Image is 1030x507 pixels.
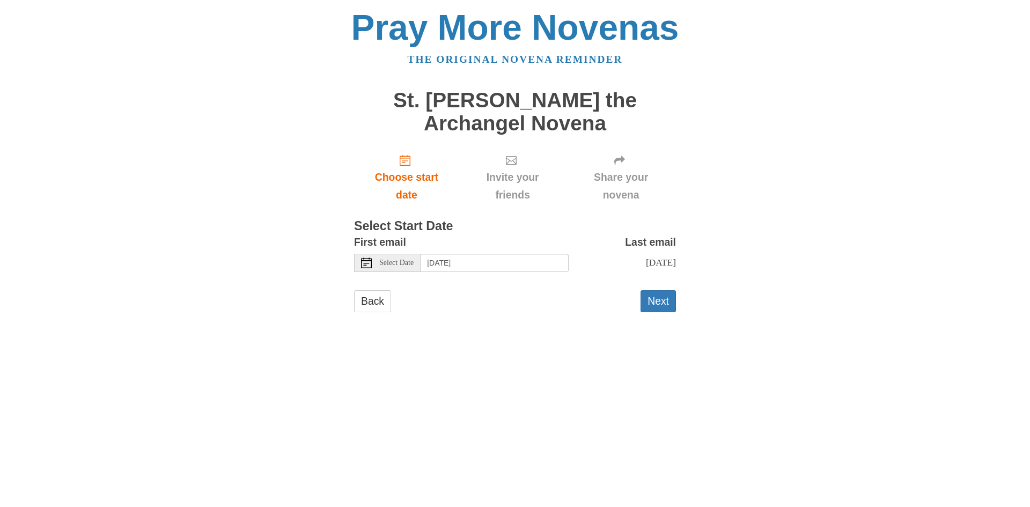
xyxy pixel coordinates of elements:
button: Next [641,290,676,312]
label: Last email [625,233,676,251]
a: The original novena reminder [408,54,623,65]
div: Click "Next" to confirm your start date first. [566,145,676,209]
a: Choose start date [354,145,459,209]
a: Back [354,290,391,312]
div: Click "Next" to confirm your start date first. [459,145,566,209]
span: Select Date [379,259,414,267]
a: Pray More Novenas [351,8,679,47]
span: Choose start date [365,168,448,204]
span: Share your novena [577,168,665,204]
span: [DATE] [646,257,676,268]
label: First email [354,233,406,251]
span: Invite your friends [470,168,555,204]
h1: St. [PERSON_NAME] the Archangel Novena [354,89,676,135]
h3: Select Start Date [354,219,676,233]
